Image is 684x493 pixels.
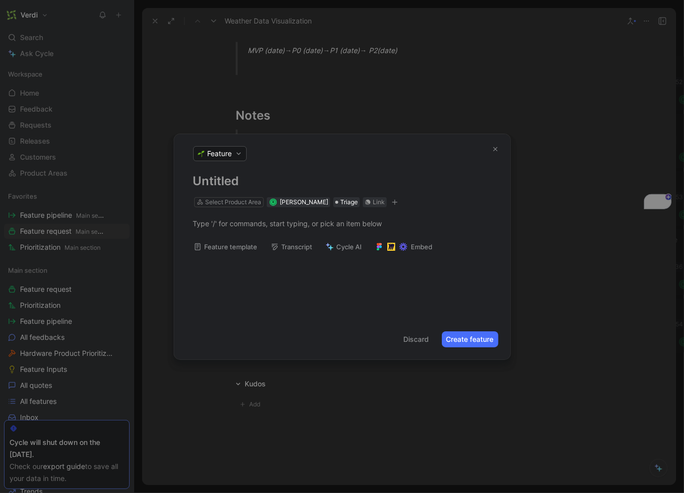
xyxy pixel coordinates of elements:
span: [PERSON_NAME] [280,198,328,206]
div: R [271,199,276,205]
div: Select Product Area [205,197,261,207]
button: Embed [371,240,437,254]
button: Discard [399,331,434,347]
div: Link [373,197,385,207]
img: 🌱 [198,150,205,157]
button: Transcript [266,240,317,254]
button: Feature template [189,240,262,254]
button: Cycle AI [321,240,367,254]
button: Create feature [442,331,498,347]
div: Triage [333,197,360,207]
span: Triage [340,197,358,207]
span: Feature [208,149,232,159]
